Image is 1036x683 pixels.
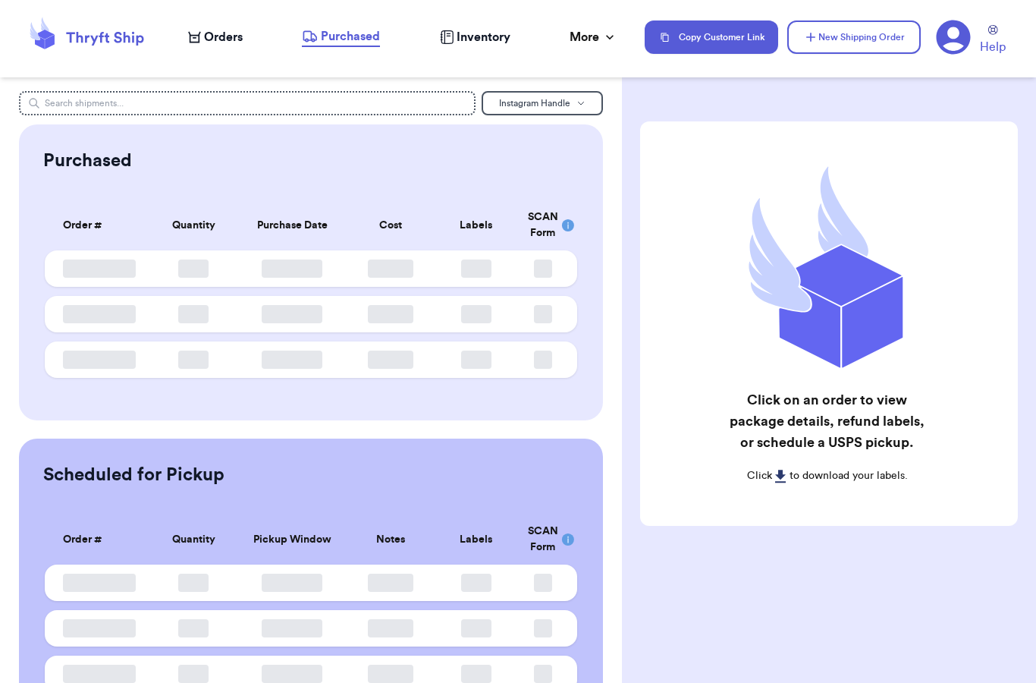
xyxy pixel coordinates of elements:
[528,524,559,556] div: SCAN Form
[236,515,348,565] th: Pickup Window
[302,27,380,47] a: Purchased
[440,28,510,46] a: Inventory
[348,200,433,250] th: Cost
[722,468,932,483] p: Click to download your labels.
[980,38,1006,56] span: Help
[980,25,1006,56] a: Help
[204,28,243,46] span: Orders
[433,515,518,565] th: Labels
[499,99,570,108] span: Instagram Handle
[482,91,603,115] button: Instagram Handle
[348,515,433,565] th: Notes
[645,20,778,54] button: Copy Customer Link
[570,28,617,46] div: More
[43,463,224,487] h2: Scheduled for Pickup
[19,91,476,115] input: Search shipments...
[321,27,380,46] span: Purchased
[151,200,236,250] th: Quantity
[722,389,932,453] h2: Click on an order to view package details, refund labels, or schedule a USPS pickup.
[151,515,236,565] th: Quantity
[45,200,151,250] th: Order #
[457,28,510,46] span: Inventory
[528,209,559,241] div: SCAN Form
[188,28,243,46] a: Orders
[236,200,348,250] th: Purchase Date
[43,149,132,173] h2: Purchased
[433,200,518,250] th: Labels
[45,515,151,565] th: Order #
[787,20,921,54] button: New Shipping Order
